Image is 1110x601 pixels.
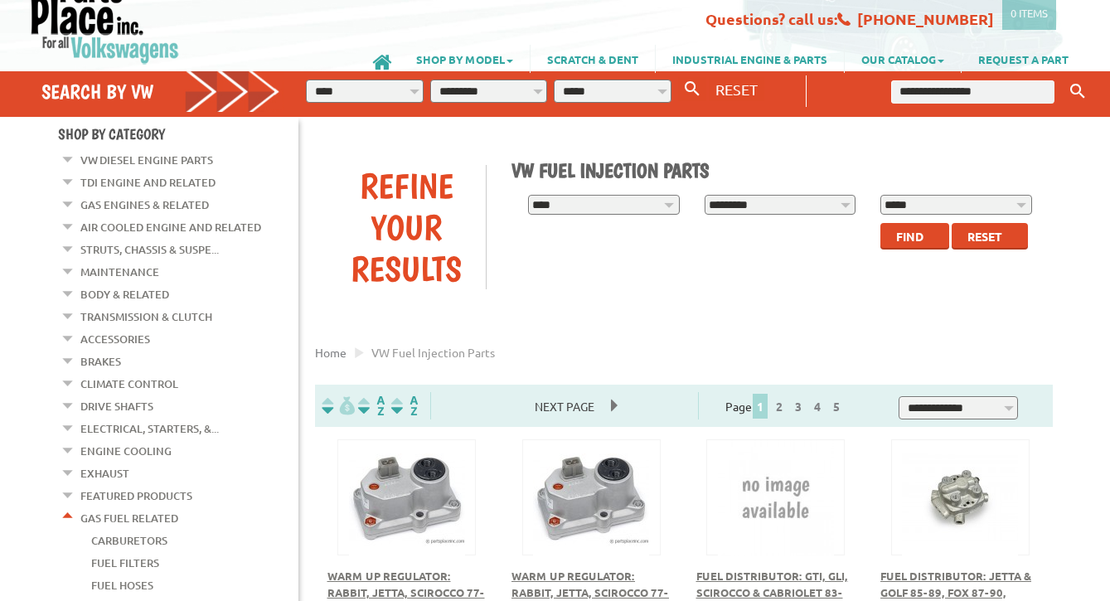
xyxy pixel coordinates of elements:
a: Body & Related [80,284,169,305]
a: Gas Engines & Related [80,194,209,216]
a: Struts, Chassis & Suspe... [80,239,219,260]
a: Carburetors [91,530,167,551]
a: Exhaust [80,463,129,484]
a: 4 [810,399,825,414]
button: Reset [952,223,1028,250]
a: Climate Control [80,373,178,395]
a: Gas Fuel Related [80,507,178,529]
a: Home [315,345,347,360]
a: Accessories [80,328,150,350]
h1: VW Fuel Injection Parts [511,158,1040,182]
a: REQUEST A PART [962,45,1085,73]
a: OUR CATALOG [845,45,961,73]
a: SHOP BY MODEL [400,45,530,73]
a: Next Page [518,399,611,414]
span: RESET [715,80,758,98]
button: Find [880,223,949,250]
a: Brakes [80,351,121,372]
button: RESET [709,77,764,101]
a: Fuel Hoses [91,574,153,596]
a: Maintenance [80,261,159,283]
a: 3 [791,399,806,414]
span: Find [896,229,923,244]
button: Search By VW... [678,77,706,101]
img: Sort by Headline [355,396,388,415]
button: Keyword Search [1065,78,1090,105]
a: Fuel Filters [91,552,159,574]
a: 2 [772,399,787,414]
p: 0 items [1011,6,1048,20]
span: VW fuel injection parts [371,345,495,360]
a: Transmission & Clutch [80,306,212,327]
a: TDI Engine and Related [80,172,216,193]
a: Electrical, Starters, &... [80,418,219,439]
div: Refine Your Results [327,165,487,289]
span: Reset [967,229,1002,244]
img: filterpricelow.svg [322,396,355,415]
h4: Shop By Category [58,125,298,143]
a: Air Cooled Engine and Related [80,216,261,238]
img: Sort by Sales Rank [388,396,421,415]
h4: Search by VW [41,80,281,104]
a: SCRATCH & DENT [531,45,655,73]
div: Page [698,392,872,419]
a: Featured Products [80,485,192,506]
span: Next Page [518,394,611,419]
a: VW Diesel Engine Parts [80,149,213,171]
a: Engine Cooling [80,440,172,462]
a: 5 [829,399,844,414]
span: 1 [753,394,768,419]
a: INDUSTRIAL ENGINE & PARTS [656,45,844,73]
a: Drive Shafts [80,395,153,417]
